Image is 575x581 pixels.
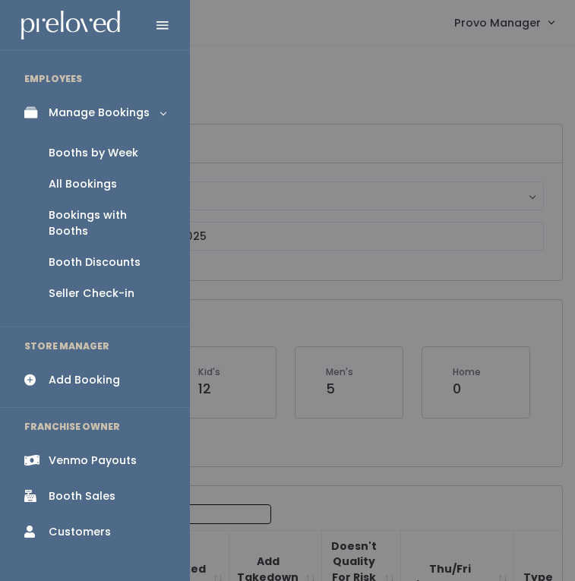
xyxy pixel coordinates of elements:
div: Seller Check-in [49,286,134,302]
div: Customers [49,524,111,540]
div: Manage Bookings [49,105,150,121]
div: Booth Sales [49,488,115,504]
div: Venmo Payouts [49,453,137,469]
div: All Bookings [49,176,117,192]
div: Booth Discounts [49,254,141,270]
div: Add Booking [49,372,120,388]
img: preloved logo [21,11,120,40]
div: Booths by Week [49,145,138,161]
div: Bookings with Booths [49,207,166,239]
